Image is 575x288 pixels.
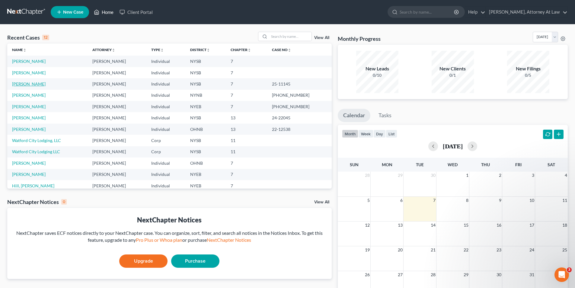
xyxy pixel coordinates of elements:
span: Sat [548,162,555,167]
td: [PERSON_NAME] [88,169,147,180]
td: 7 [226,67,267,78]
td: NYSB [185,67,226,78]
td: 11 [226,135,267,146]
span: Sun [350,162,359,167]
button: Help [81,189,121,213]
div: • [DATE] [58,161,75,168]
i: unfold_more [160,48,164,52]
div: Recent Cases [7,34,49,41]
a: Chapterunfold_more [231,47,251,52]
td: [PERSON_NAME] [88,56,147,67]
div: [PERSON_NAME] [21,184,56,190]
a: Hill, [PERSON_NAME] [12,183,54,188]
h1: Messages [45,3,77,13]
td: [PERSON_NAME] [88,90,147,101]
div: 0/10 [356,72,398,78]
h2: [DATE] [443,143,463,149]
td: Individual [146,157,185,169]
a: [PERSON_NAME], Attorney At Law [486,7,567,18]
span: 3 [531,172,535,179]
div: [PERSON_NAME] [21,161,56,168]
span: 28 [364,172,370,179]
td: OHNB [185,157,226,169]
span: 2 [498,172,502,179]
td: [PERSON_NAME] [88,146,147,157]
a: Purchase [171,254,219,268]
span: Tue [416,162,424,167]
a: [PERSON_NAME] [12,59,46,64]
span: Hi there! You can download and print those forms without watermarks in the Download & Print tab i... [21,44,421,49]
div: NextChapter Notices [7,198,67,205]
h3: Monthly Progress [338,35,381,42]
a: View All [314,200,329,204]
i: unfold_more [288,48,291,52]
td: NYEB [185,180,226,191]
td: 11 [226,146,267,157]
div: [PERSON_NAME] [21,72,56,78]
a: Case Nounfold_more [272,47,291,52]
span: 18 [562,222,568,229]
td: [PERSON_NAME] [88,67,147,78]
span: Update! The issues with Expenses and Gross Yearly Income not saving have been resolved. Thank you... [21,178,310,183]
td: 7 [226,157,267,169]
span: 15 [463,222,469,229]
a: Typeunfold_more [151,47,164,52]
span: 22 [463,246,469,254]
div: • [DATE] [58,72,75,78]
span: 3 [567,267,572,272]
i: unfold_more [23,48,27,52]
span: 14 [430,222,436,229]
span: 28 [430,271,436,278]
td: Individual [146,67,185,78]
span: 4 [564,172,568,179]
span: 17 [529,222,535,229]
div: 12 [42,35,49,40]
span: Reminder! Form Preview Helper Webinar is [DATE]! 🚀 Join us at 3pm ET for an overview of the updat... [21,156,458,160]
input: Search by name... [400,6,455,18]
td: [PERSON_NAME] [88,157,147,169]
div: • [DATE] [58,184,75,190]
span: 29 [463,271,469,278]
span: 13 [397,222,403,229]
span: Wed [448,162,458,167]
span: 11 [562,197,568,204]
td: [PHONE_NUMBER] [267,101,332,112]
td: Corp [146,146,185,157]
button: Messages [40,189,80,213]
div: Close [106,2,117,13]
span: 5 [367,197,370,204]
span: 10 [529,197,535,204]
span: 30 [430,172,436,179]
a: Attorneyunfold_more [92,47,115,52]
img: Profile image for James [7,178,19,190]
img: Profile image for Katie [7,155,19,167]
td: 7 [226,180,267,191]
td: NYEB [185,101,226,112]
td: Corp [146,135,185,146]
td: 7 [226,56,267,67]
div: [PERSON_NAME] [21,139,56,145]
a: [PERSON_NAME] [12,127,46,132]
span: 31 [529,271,535,278]
div: • [DATE] [58,50,75,56]
span: 8 [465,197,469,204]
a: Watford City Lodging LLC [12,149,60,154]
td: Individual [146,90,185,101]
td: 13 [226,112,267,123]
div: New Leads [356,65,398,72]
img: Profile image for Lindsey [7,44,19,56]
span: 9 [498,197,502,204]
a: [PERSON_NAME] [12,92,46,98]
a: Pro Plus or Whoa plan [136,237,182,243]
span: 30 [496,271,502,278]
a: Nameunfold_more [12,47,27,52]
a: Tasks [373,109,397,122]
a: NextChapter Notices [207,237,251,243]
a: [PERSON_NAME] [12,115,46,120]
span: 25 [562,246,568,254]
td: NYSB [185,146,226,157]
td: 25-11145 [267,78,332,89]
button: day [373,130,386,138]
td: 7 [226,169,267,180]
td: 7 [226,78,267,89]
